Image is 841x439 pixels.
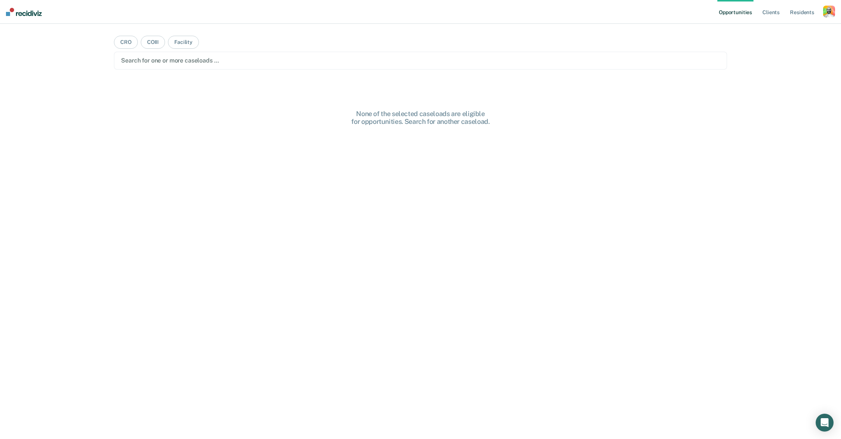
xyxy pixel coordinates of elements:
button: Facility [168,36,199,49]
div: Open Intercom Messenger [816,414,834,432]
button: COIII [141,36,165,49]
img: Recidiviz [6,8,42,16]
div: None of the selected caseloads are eligible for opportunities. Search for another caseload. [301,110,540,126]
button: CRO [114,36,138,49]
